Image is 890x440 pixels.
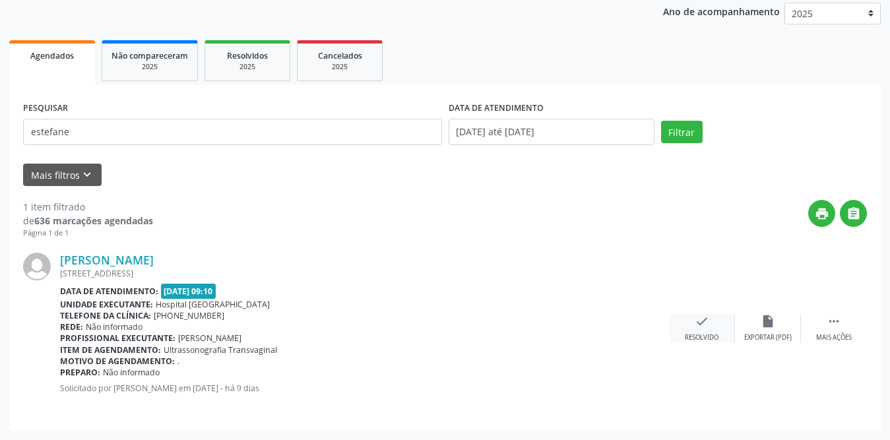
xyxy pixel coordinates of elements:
div: 2025 [214,62,280,72]
span: Hospital [GEOGRAPHIC_DATA] [156,299,270,310]
span: [PERSON_NAME] [178,332,241,344]
span: Não compareceram [111,50,188,61]
div: Mais ações [816,333,852,342]
span: Não informado [86,321,143,332]
div: de [23,214,153,228]
i:  [827,314,841,329]
i: insert_drive_file [761,314,775,329]
i: keyboard_arrow_down [80,168,94,182]
button: print [808,200,835,227]
div: [STREET_ADDRESS] [60,268,669,279]
div: Resolvido [685,333,718,342]
b: Profissional executante: [60,332,175,344]
div: 2025 [307,62,373,72]
b: Data de atendimento: [60,286,158,297]
b: Telefone da clínica: [60,310,151,321]
span: [DATE] 09:10 [161,284,216,299]
b: Unidade executante: [60,299,153,310]
b: Preparo: [60,367,100,378]
b: Motivo de agendamento: [60,356,175,367]
div: Exportar (PDF) [744,333,792,342]
span: Cancelados [318,50,362,61]
p: Solicitado por [PERSON_NAME] em [DATE] - há 9 dias [60,383,669,394]
button:  [840,200,867,227]
span: Ultrassonografia Transvaginal [164,344,277,356]
i: check [695,314,709,329]
a: [PERSON_NAME] [60,253,154,267]
input: Nome, CNS [23,119,442,145]
div: Página 1 de 1 [23,228,153,239]
i: print [815,206,829,221]
span: . [177,356,179,367]
button: Filtrar [661,121,703,143]
span: [PHONE_NUMBER] [154,310,224,321]
b: Item de agendamento: [60,344,161,356]
span: Agendados [30,50,74,61]
input: Selecione um intervalo [449,119,654,145]
p: Ano de acompanhamento [663,3,780,19]
label: PESQUISAR [23,98,68,119]
label: DATA DE ATENDIMENTO [449,98,544,119]
span: Não informado [103,367,160,378]
div: 1 item filtrado [23,200,153,214]
i:  [846,206,861,221]
b: Rede: [60,321,83,332]
img: img [23,253,51,280]
div: 2025 [111,62,188,72]
span: Resolvidos [227,50,268,61]
button: Mais filtroskeyboard_arrow_down [23,164,102,187]
strong: 636 marcações agendadas [34,214,153,227]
